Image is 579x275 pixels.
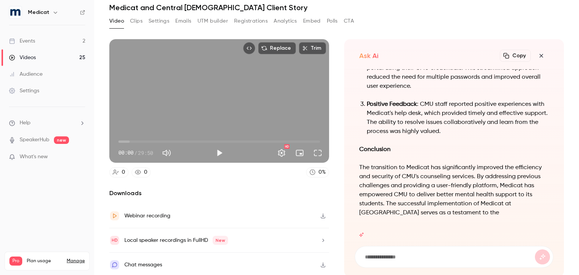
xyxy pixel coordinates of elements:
div: Webinar recording [124,211,170,220]
div: Chat messages [124,260,162,269]
p: : CMU staff reported positive experiences with Medicat's help desk, which provided timely and eff... [367,100,549,136]
div: 00:00 [118,149,153,157]
div: 0 [122,168,125,176]
strong: Positive Feedback [367,101,417,107]
span: Pro [9,257,22,266]
h6: Medicat [28,9,49,16]
div: Audience [9,70,43,78]
div: 0 [144,168,147,176]
p: The transition to Medicat has significantly improved the efficiency and security of CMU's counsel... [359,163,549,217]
span: Help [20,119,31,127]
div: Local speaker recordings in FullHD [124,236,228,245]
button: Settings [274,145,289,160]
button: Registrations [234,15,268,27]
button: UTM builder [198,15,228,27]
span: What's new [20,153,48,161]
button: Emails [175,15,191,27]
img: Medicat [9,6,21,18]
a: 0 [109,167,129,177]
div: HD [284,144,289,149]
span: / [134,149,137,157]
a: Manage [67,258,85,264]
button: Polls [327,15,338,27]
button: Trim [299,42,326,54]
button: Copy [500,50,531,62]
div: Videos [9,54,36,61]
a: 0 [132,167,151,177]
a: SpeakerHub [20,136,49,144]
span: new [54,136,69,144]
div: Settings [9,87,39,95]
button: Replace [258,42,296,54]
span: Plan usage [27,258,62,264]
strong: Conclusion [359,147,391,153]
button: Play [212,145,227,160]
div: 0 % [319,168,326,176]
button: Turn on miniplayer [292,145,307,160]
span: New [213,236,228,245]
button: Video [109,15,124,27]
button: Full screen [310,145,325,160]
span: 29:50 [138,149,153,157]
button: Analytics [274,15,297,27]
li: help-dropdown-opener [9,119,85,127]
a: 0% [306,167,329,177]
button: Mute [159,145,174,160]
button: Embed video [243,42,255,54]
button: CTA [344,15,354,27]
button: Clips [130,15,142,27]
div: Events [9,37,35,45]
h2: Downloads [109,189,329,198]
h2: Ask Ai [359,51,378,60]
button: Embed [303,15,321,27]
span: 00:00 [118,149,133,157]
button: Settings [149,15,169,27]
h1: Medicat and Central [DEMOGRAPHIC_DATA] Client Story [109,3,564,12]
